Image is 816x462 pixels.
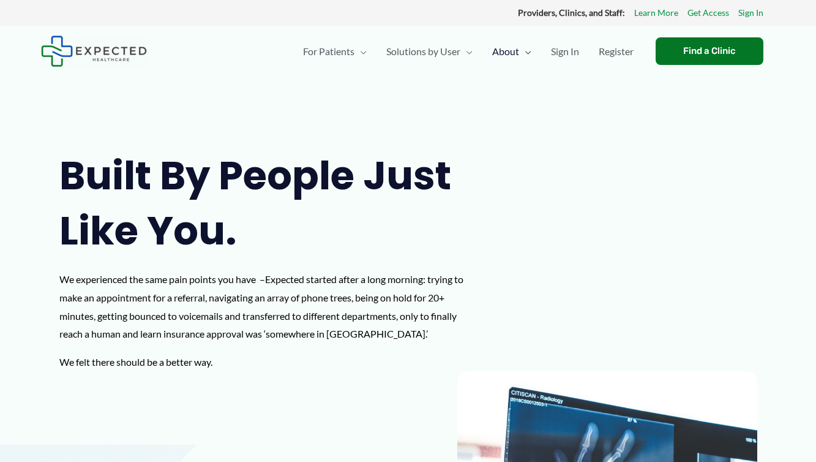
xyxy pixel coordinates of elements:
a: Get Access [687,5,729,21]
a: Register [589,30,643,73]
a: For PatientsMenu Toggle [293,30,376,73]
a: Sign In [541,30,589,73]
a: Learn More [634,5,678,21]
span: About [492,30,519,73]
img: Expected Healthcare Logo - side, dark font, small [41,36,147,67]
h1: Built by people just like you. [59,148,478,258]
span: Solutions by User [386,30,460,73]
span: Sign In [551,30,579,73]
nav: Primary Site Navigation [293,30,643,73]
p: We felt there should be a better way. [59,353,478,371]
span: For Patients [303,30,354,73]
p: We experienced the same pain points you have – [59,270,478,343]
span: Register [599,30,634,73]
a: Solutions by UserMenu Toggle [376,30,482,73]
span: Menu Toggle [519,30,531,73]
span: Menu Toggle [354,30,367,73]
a: Sign In [738,5,763,21]
a: AboutMenu Toggle [482,30,541,73]
a: Find a Clinic [656,37,763,65]
strong: Providers, Clinics, and Staff: [518,7,625,18]
span: Menu Toggle [460,30,473,73]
